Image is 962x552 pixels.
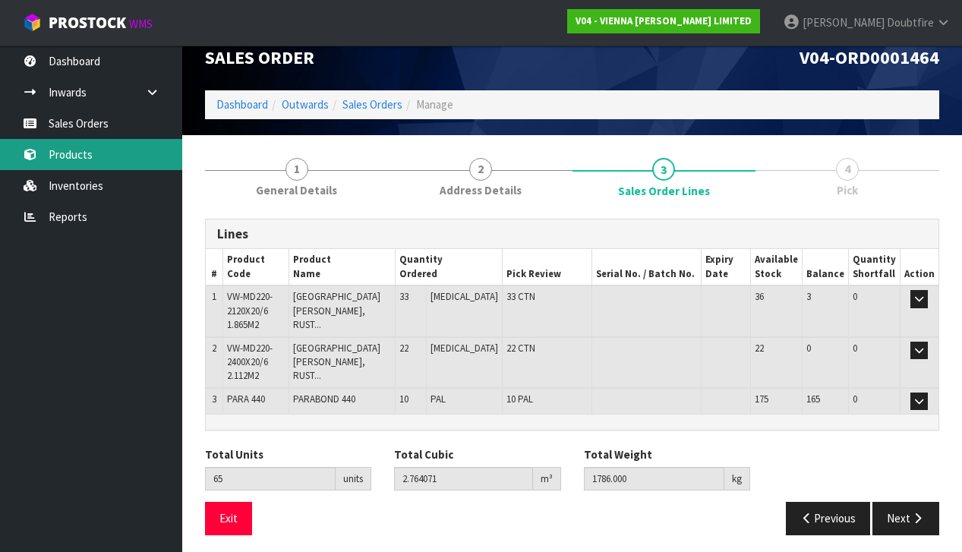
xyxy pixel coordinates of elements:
button: Exit [205,502,252,535]
strong: V04 - VIENNA [PERSON_NAME] LIMITED [576,14,752,27]
span: [MEDICAL_DATA] [431,342,498,355]
span: 175 [755,393,768,405]
span: 4 [836,158,859,181]
span: [GEOGRAPHIC_DATA][PERSON_NAME], RUST... [293,342,380,383]
span: 33 CTN [506,290,535,303]
input: Total Weight [584,467,724,490]
span: 0 [853,342,857,355]
span: PAL [431,393,446,405]
input: Total Units [205,467,336,490]
div: kg [724,467,750,491]
label: Total Cubic [394,446,453,462]
th: Product Code [222,249,289,285]
span: [MEDICAL_DATA] [431,290,498,303]
span: VW-MD220-2120X20/6 1.865M2 [227,290,273,331]
th: Product Name [289,249,395,285]
span: 3 [652,158,675,181]
span: General Details [256,182,337,198]
span: ProStock [49,13,126,33]
span: 22 [399,342,408,355]
div: units [336,467,371,491]
span: 0 [853,290,857,303]
input: Total Cubic [394,467,532,490]
span: Address Details [440,182,522,198]
th: Available Stock [750,249,802,285]
span: [GEOGRAPHIC_DATA][PERSON_NAME], RUST... [293,290,380,331]
small: WMS [129,17,153,31]
div: m³ [533,467,561,491]
span: Manage [416,97,453,112]
span: 1 [285,158,308,181]
span: Sales Order Lines [205,207,939,547]
button: Previous [786,502,871,535]
span: Pick [837,182,858,198]
span: V04-ORD0001464 [800,46,939,69]
h3: Lines [217,227,927,241]
a: Sales Orders [342,97,402,112]
span: 33 [399,290,408,303]
span: 10 PAL [506,393,533,405]
span: 3 [806,290,811,303]
span: 165 [806,393,820,405]
label: Total Weight [584,446,652,462]
span: 36 [755,290,764,303]
th: Serial No. / Batch No. [592,249,702,285]
button: Next [872,502,939,535]
span: 2 [469,158,492,181]
span: 22 [755,342,764,355]
span: VW-MD220-2400X20/6 2.112M2 [227,342,273,383]
th: Balance [802,249,848,285]
span: 2 [212,342,216,355]
th: Pick Review [502,249,591,285]
span: 1 [212,290,216,303]
th: Quantity Ordered [395,249,502,285]
span: 3 [212,393,216,405]
span: Sales Order [205,46,314,69]
span: PARABOND 440 [293,393,355,405]
span: 0 [853,393,857,405]
a: Dashboard [216,97,268,112]
a: Outwards [282,97,329,112]
span: 0 [806,342,811,355]
th: Action [900,249,938,285]
span: 22 CTN [506,342,535,355]
span: PARA 440 [227,393,265,405]
span: Doubtfire [887,15,934,30]
th: Expiry Date [701,249,750,285]
th: # [206,249,222,285]
span: [PERSON_NAME] [803,15,885,30]
span: Sales Order Lines [618,183,710,199]
label: Total Units [205,446,263,462]
img: cube-alt.png [23,13,42,32]
th: Quantity Shortfall [848,249,900,285]
span: 10 [399,393,408,405]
